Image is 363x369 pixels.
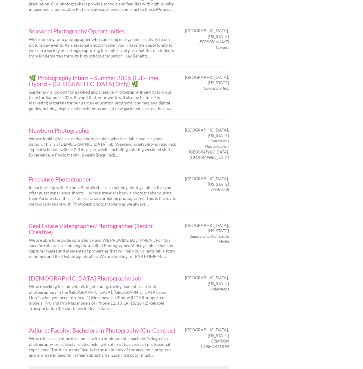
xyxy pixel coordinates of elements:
span: [GEOGRAPHIC_DATA], [US_STATE] [185,176,229,187]
span: [GEOGRAPHIC_DATA], [US_STATE] [185,327,229,338]
a: Newborn Photographer [29,127,176,133]
p: Gardenary is looking for a skilled and creative Photography Intern to join our team for Summer 20... [29,89,176,111]
em: [PERSON_NAME] Careers [198,39,229,50]
em: Impressions Photography - [GEOGRAPHIC_DATA], [GEOGRAPHIC_DATA] [189,138,229,160]
span: [GEOGRAPHIC_DATA], [US_STATE] [185,275,229,286]
p: We are able to provide consistency and WE PROVIDE EQUIPMENT. For this specific role, we are looki... [29,237,176,259]
p: We are looking for a creative photographer, who is reliable and is a good person. This is a [DEMO... [29,136,176,158]
a: [DEMOGRAPHIC_DATA] Photography Job [29,275,176,281]
p: We are seeking for individuals to join our growing team of real-estate photographers in the [GEOG... [29,284,176,311]
em: Square One Real Estate Media [190,234,229,244]
span: [GEOGRAPHIC_DATA], [US_STATE] [185,28,229,39]
p: In partnership with Airbnb, PhotoSesh is also helping photographers like you offer guest experien... [29,185,176,207]
a: 🌿 Photography Intern – Summer 2025 (Full-Time, Hybrid – [GEOGRAPHIC_DATA] Only) 🌿 [29,75,176,87]
p: We are in search of professionals with a minimum of a bachelor's degree in photography, or a clos... [29,336,176,358]
em: Gardenary Inc. [204,85,229,91]
a: Seasonal Photography Opportunities [29,28,176,34]
a: Freelance Photographer [29,176,176,182]
span: [GEOGRAPHIC_DATA], [US_STATE] [185,223,229,234]
a: Adjunct Faculty: Bachelors in Photography (On-Campus) [29,327,176,333]
em: PhotoSesh [211,187,229,192]
span: [GEOGRAPHIC_DATA], [US_STATE] [185,75,229,85]
p: We're looking for a photographer who can bring energy and creativity to our picture day events. A... [29,37,176,59]
span: [GEOGRAPHIC_DATA], [US_STATE] [185,127,229,138]
em: CRIMSON CORPORATION [201,338,229,349]
em: Insidemaps [210,286,229,291]
a: Real Estate Videographer/Photographer (Senior Creative) [29,223,176,235]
